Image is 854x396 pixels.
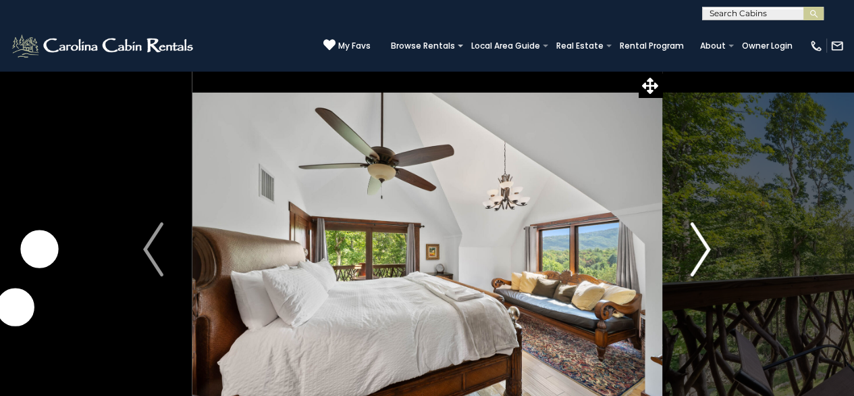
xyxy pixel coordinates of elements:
a: My Favs [323,39,371,53]
span: My Favs [338,40,371,52]
a: Real Estate [550,36,610,55]
img: mail-regular-white.png [830,39,844,53]
a: Local Area Guide [464,36,547,55]
img: arrow [691,222,711,276]
a: About [693,36,732,55]
img: arrow [143,222,163,276]
img: White-1-2.png [10,32,197,59]
a: Owner Login [735,36,799,55]
img: phone-regular-white.png [809,39,823,53]
a: Rental Program [613,36,691,55]
a: Browse Rentals [384,36,462,55]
